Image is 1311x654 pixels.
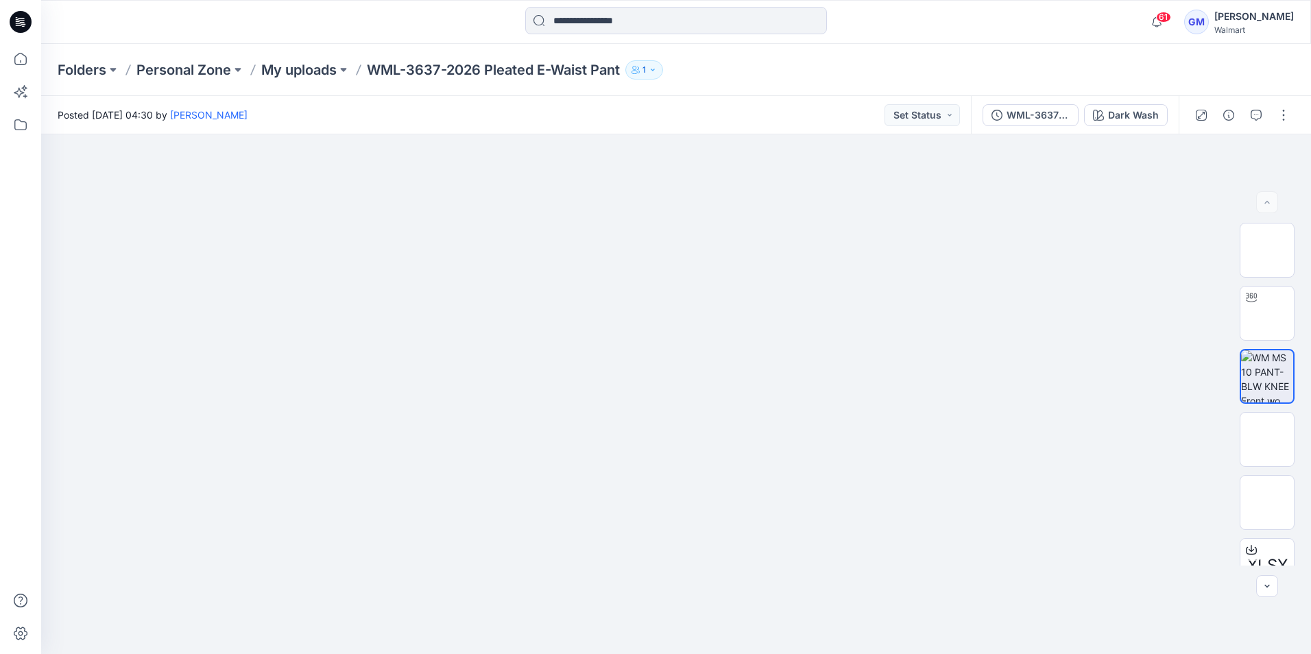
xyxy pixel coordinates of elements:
button: 1 [625,60,663,80]
div: Dark Wash [1108,108,1159,123]
div: GM [1184,10,1209,34]
button: WML-3637-2026 Pleated E-Waist Pant_Full Colorway [983,104,1079,126]
button: Details [1218,104,1240,126]
a: Folders [58,60,106,80]
img: WM MS 10 PANT-BLW KNEE Front wo Avatar [1241,350,1293,402]
a: Personal Zone [136,60,231,80]
div: Walmart [1214,25,1294,35]
span: 61 [1156,12,1171,23]
p: 1 [642,62,646,77]
a: [PERSON_NAME] [170,109,248,121]
img: WM MS 10 PANT-BLW KNEE Turntable with Avatar [1240,287,1294,340]
div: WML-3637-2026 Pleated E-Waist Pant_Full Colorway [1007,108,1070,123]
span: XLSX [1247,553,1288,578]
p: WML-3637-2026 Pleated E-Waist Pant [367,60,620,80]
a: My uploads [261,60,337,80]
div: [PERSON_NAME] [1214,8,1294,25]
span: Posted [DATE] 04:30 by [58,108,248,122]
button: Dark Wash [1084,104,1168,126]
